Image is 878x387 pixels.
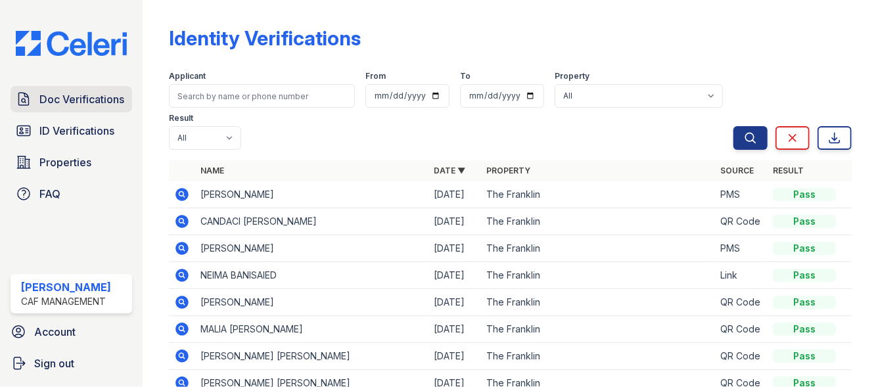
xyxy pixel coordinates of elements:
td: The Franklin [482,343,716,370]
div: CAF Management [21,295,111,308]
td: The Franklin [482,181,716,208]
td: [DATE] [429,316,482,343]
a: Properties [11,149,132,175]
span: FAQ [39,186,60,202]
td: QR Code [715,343,768,370]
a: Property [487,166,531,175]
td: [PERSON_NAME] [PERSON_NAME] [195,343,429,370]
td: The Franklin [482,316,716,343]
label: Applicant [169,71,206,81]
div: Pass [773,242,836,255]
label: From [365,71,386,81]
a: Result [773,166,804,175]
td: QR Code [715,208,768,235]
div: Pass [773,296,836,309]
td: [DATE] [429,208,482,235]
span: Account [34,324,76,340]
label: Result [169,113,193,124]
a: Name [200,166,224,175]
span: Doc Verifications [39,91,124,107]
td: [PERSON_NAME] [195,181,429,208]
img: CE_Logo_Blue-a8612792a0a2168367f1c8372b55b34899dd931a85d93a1a3d3e32e68fde9ad4.png [5,31,137,56]
td: [DATE] [429,235,482,262]
div: [PERSON_NAME] [21,279,111,295]
td: The Franklin [482,235,716,262]
td: [DATE] [429,289,482,316]
div: Pass [773,269,836,282]
td: [DATE] [429,262,482,289]
a: Source [720,166,754,175]
div: Identity Verifications [169,26,361,50]
label: To [460,71,471,81]
a: Account [5,319,137,345]
td: QR Code [715,316,768,343]
td: PMS [715,235,768,262]
span: ID Verifications [39,123,114,139]
a: Sign out [5,350,137,376]
div: Pass [773,350,836,363]
span: Properties [39,154,91,170]
div: Pass [773,188,836,201]
td: MALIA [PERSON_NAME] [195,316,429,343]
td: PMS [715,181,768,208]
span: Sign out [34,355,74,371]
label: Property [555,71,589,81]
td: [DATE] [429,181,482,208]
a: FAQ [11,181,132,207]
a: ID Verifications [11,118,132,144]
a: Date ▼ [434,166,466,175]
a: Doc Verifications [11,86,132,112]
td: NEIMA BANISAIED [195,262,429,289]
input: Search by name or phone number [169,84,355,108]
td: [PERSON_NAME] [195,235,429,262]
td: CANDACI [PERSON_NAME] [195,208,429,235]
td: [DATE] [429,343,482,370]
td: [PERSON_NAME] [195,289,429,316]
td: The Franklin [482,262,716,289]
td: QR Code [715,289,768,316]
div: Pass [773,323,836,336]
td: The Franklin [482,289,716,316]
td: Link [715,262,768,289]
td: The Franklin [482,208,716,235]
div: Pass [773,215,836,228]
